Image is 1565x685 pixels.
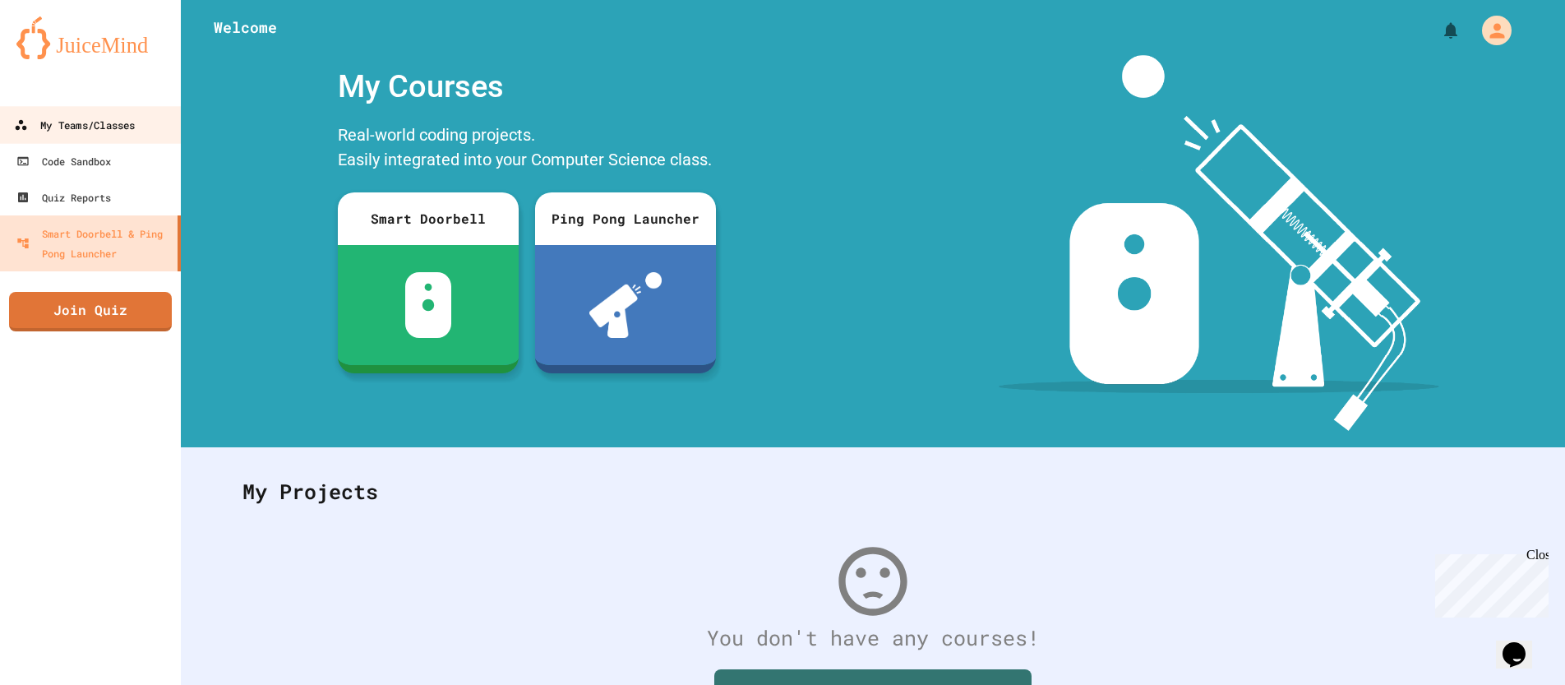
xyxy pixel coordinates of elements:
[226,623,1520,654] div: You don't have any courses!
[330,118,724,180] div: Real-world coding projects. Easily integrated into your Computer Science class.
[338,192,519,245] div: Smart Doorbell
[589,272,662,338] img: ppl-with-ball.png
[330,55,724,118] div: My Courses
[16,16,164,59] img: logo-orange.svg
[999,55,1439,431] img: banner-image-my-projects.png
[1496,619,1549,669] iframe: chat widget
[16,224,171,263] div: Smart Doorbell & Ping Pong Launcher
[535,192,716,245] div: Ping Pong Launcher
[1465,12,1516,49] div: My Account
[9,292,172,331] a: Join Quiz
[7,7,113,104] div: Chat with us now!Close
[16,151,111,171] div: Code Sandbox
[16,187,111,207] div: Quiz Reports
[14,115,135,136] div: My Teams/Classes
[1410,16,1465,44] div: My Notifications
[405,272,452,338] img: sdb-white.svg
[1429,548,1549,618] iframe: chat widget
[226,460,1520,524] div: My Projects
